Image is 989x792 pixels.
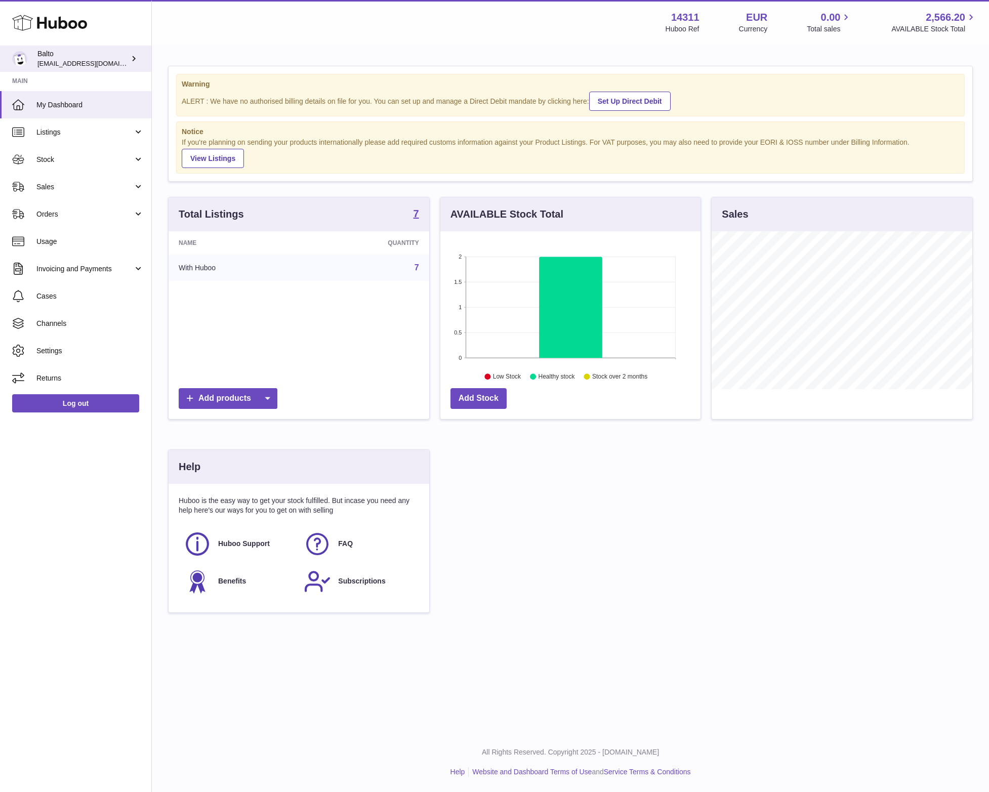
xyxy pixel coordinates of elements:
[36,210,133,219] span: Orders
[36,155,133,164] span: Stock
[450,768,465,776] a: Help
[604,768,691,776] a: Service Terms & Conditions
[671,11,699,24] strong: 14311
[179,460,200,474] h3: Help
[891,24,977,34] span: AVAILABLE Stock Total
[589,92,671,111] a: Set Up Direct Debit
[415,263,419,272] a: 7
[36,373,144,383] span: Returns
[746,11,767,24] strong: EUR
[807,24,852,34] span: Total sales
[450,388,507,409] a: Add Stock
[12,394,139,412] a: Log out
[454,329,462,336] text: 0.5
[182,149,244,168] a: View Listings
[459,304,462,310] text: 1
[36,264,133,274] span: Invoicing and Payments
[414,209,419,219] strong: 7
[182,90,959,111] div: ALERT : We have no authorised billing details on file for you. You can set up and manage a Direct...
[169,231,306,255] th: Name
[182,127,959,137] strong: Notice
[304,568,414,595] a: Subscriptions
[807,11,852,34] a: 0.00 Total sales
[454,279,462,285] text: 1.5
[338,539,353,549] span: FAQ
[306,231,429,255] th: Quantity
[160,747,981,757] p: All Rights Reserved. Copyright 2025 - [DOMAIN_NAME]
[182,79,959,89] strong: Warning
[739,24,768,34] div: Currency
[722,207,748,221] h3: Sales
[169,255,306,281] td: With Huboo
[36,237,144,246] span: Usage
[821,11,841,24] span: 0.00
[459,254,462,260] text: 2
[184,530,294,558] a: Huboo Support
[538,373,575,381] text: Healthy stock
[179,388,277,409] a: Add products
[459,355,462,361] text: 0
[926,11,965,24] span: 2,566.20
[36,346,144,356] span: Settings
[179,207,244,221] h3: Total Listings
[182,138,959,168] div: If you're planning on sending your products internationally please add required customs informati...
[12,51,27,66] img: calexander@softion.consulting
[36,128,133,137] span: Listings
[37,49,129,68] div: Balto
[592,373,647,381] text: Stock over 2 months
[414,209,419,221] a: 7
[450,207,563,221] h3: AVAILABLE Stock Total
[36,182,133,192] span: Sales
[36,100,144,110] span: My Dashboard
[36,291,144,301] span: Cases
[179,496,419,515] p: Huboo is the easy way to get your stock fulfilled. But incase you need any help here's our ways f...
[472,768,592,776] a: Website and Dashboard Terms of Use
[218,539,270,549] span: Huboo Support
[469,767,690,777] li: and
[36,319,144,328] span: Channels
[218,576,246,586] span: Benefits
[666,24,699,34] div: Huboo Ref
[184,568,294,595] a: Benefits
[37,59,149,67] span: [EMAIL_ADDRESS][DOMAIN_NAME]
[338,576,385,586] span: Subscriptions
[891,11,977,34] a: 2,566.20 AVAILABLE Stock Total
[493,373,521,381] text: Low Stock
[304,530,414,558] a: FAQ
